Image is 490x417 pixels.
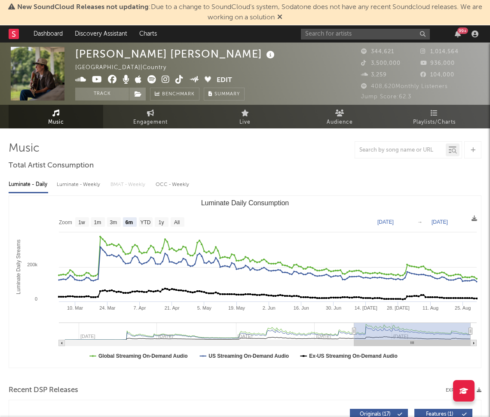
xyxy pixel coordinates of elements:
text: Global Streaming On-Demand Audio [98,353,188,359]
div: [PERSON_NAME] [PERSON_NAME] [75,47,277,61]
span: Originals ( 17 ) [355,412,395,417]
text: 2. Jun [263,305,276,310]
button: Export CSV [446,388,481,393]
span: Engagement [133,117,168,128]
text: 19. May [228,305,245,310]
div: [GEOGRAPHIC_DATA] | Country [75,63,176,73]
text: 21. Apr [165,305,180,310]
text: 30. Jun [326,305,341,310]
span: 3,500,000 [361,61,401,66]
text: Zoom [59,219,72,225]
button: Summary [204,88,245,100]
text: 14. [DATE] [355,305,377,310]
span: Live [239,117,251,128]
text: 25. Aug [455,305,471,310]
span: : Due to a change to SoundCloud's system, Sodatone does not have any recent Soundcloud releases. ... [17,4,482,21]
text: 0 [35,296,37,301]
text: 6m [126,219,133,225]
text: Ex-US Streaming On-Demand Audio [309,353,398,359]
span: 408,620 Monthly Listeners [361,84,448,89]
span: Audience [327,117,353,128]
span: Recent DSP Releases [9,385,78,396]
text: 3m [110,219,117,225]
svg: Luminate Daily Consumption [9,196,481,368]
a: Music [9,105,103,128]
text: 10. Mar [67,305,83,310]
text: [DATE] [432,219,448,225]
span: Benchmark [162,89,195,100]
div: Luminate - Weekly [57,177,102,192]
a: Playlists/Charts [387,105,481,128]
a: Live [198,105,292,128]
button: Track [75,88,129,100]
span: Summary [214,92,240,97]
span: 1,014,564 [420,49,459,55]
span: Jump Score: 62.3 [361,94,411,100]
span: 3,259 [361,72,387,78]
span: 104,000 [420,72,454,78]
text: 24. Mar [99,305,116,310]
text: 7. Apr [134,305,146,310]
text: [DATE] [377,219,394,225]
a: Discovery Assistant [69,25,133,43]
button: 99+ [455,30,461,37]
input: Search by song name or URL [355,147,446,154]
span: New SoundCloud Releases not updating [17,4,149,11]
a: Engagement [103,105,198,128]
text: 1y [159,219,164,225]
text: Luminate Daily Consumption [201,199,289,207]
text: 16. Jun [294,305,309,310]
span: Dismiss [277,14,282,21]
text: 11. Aug [423,305,438,310]
div: OCC - Weekly [156,177,190,192]
text: Luminate Daily Streams [15,240,21,294]
text: 5. May [197,305,212,310]
span: Total Artist Consumption [9,161,94,171]
div: Luminate - Daily [9,177,48,192]
span: 344,621 [361,49,394,55]
text: 1m [94,219,101,225]
text: → [417,219,423,225]
text: 200k [27,262,37,267]
a: Audience [292,105,387,128]
a: Benchmark [150,88,199,100]
text: All [174,219,180,225]
span: 936,000 [420,61,455,66]
input: Search for artists [301,29,430,40]
a: Dashboard [28,25,69,43]
span: Music [48,117,64,128]
text: US Streaming On-Demand Audio [208,353,289,359]
div: 99 + [457,27,468,34]
text: YTD [140,219,150,225]
text: 1w [78,219,85,225]
a: Charts [133,25,163,43]
span: Features ( 1 ) [420,412,459,417]
span: Playlists/Charts [413,117,456,128]
button: Edit [217,75,232,86]
text: 28. [DATE] [387,305,410,310]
